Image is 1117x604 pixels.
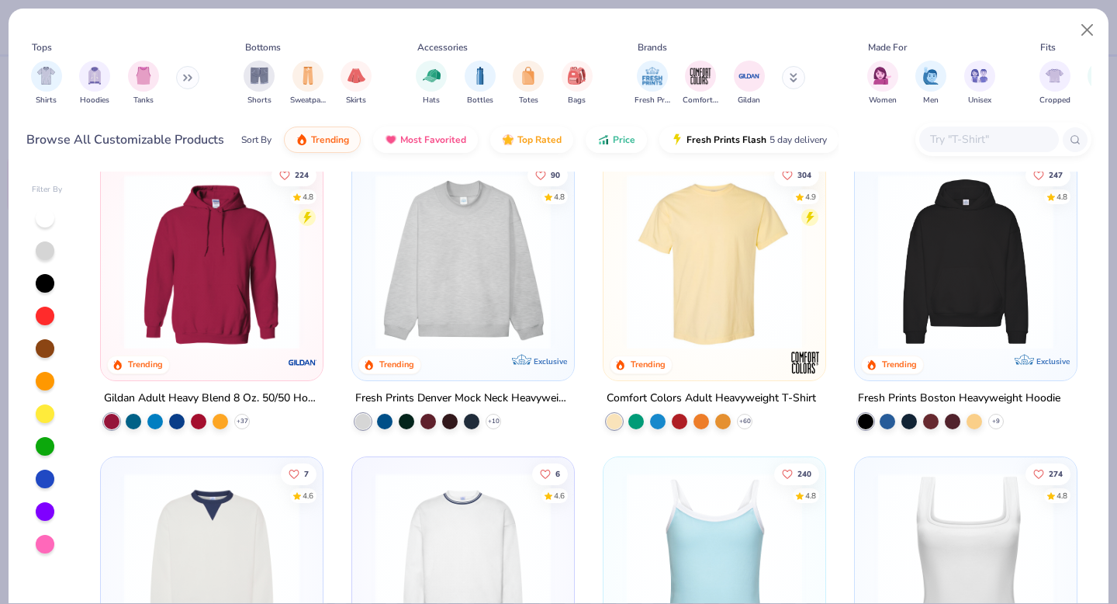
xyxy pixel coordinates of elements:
[290,61,326,106] button: filter button
[290,95,326,106] span: Sweatpants
[790,347,821,378] img: Comfort Colors logo
[769,131,827,149] span: 5 day delivery
[534,356,567,366] span: Exclusive
[638,40,667,54] div: Brands
[992,417,1000,426] span: + 9
[1040,40,1056,54] div: Fits
[348,67,365,85] img: Skirts Image
[385,134,397,146] img: most_fav.gif
[519,95,538,106] span: Totes
[671,134,683,146] img: flash.gif
[869,95,897,106] span: Women
[31,61,62,106] button: filter button
[513,61,544,106] button: filter button
[79,61,110,106] div: filter for Hoodies
[272,164,317,186] button: Like
[284,127,361,153] button: Trending
[417,40,468,54] div: Accessories
[568,95,586,106] span: Bags
[689,64,712,88] img: Comfort Colors Image
[488,417,500,426] span: + 10
[296,171,310,179] span: 224
[287,347,318,378] img: Gildan logo
[923,95,939,106] span: Men
[1039,95,1070,106] span: Cropped
[1056,191,1067,203] div: 4.8
[964,61,995,106] div: filter for Unisex
[26,130,224,149] div: Browse All Customizable Products
[568,67,585,85] img: Bags Image
[797,470,811,477] span: 240
[86,67,103,85] img: Hoodies Image
[968,95,991,106] span: Unisex
[1056,490,1067,502] div: 4.8
[1025,463,1070,484] button: Like
[133,95,154,106] span: Tanks
[32,40,52,54] div: Tops
[251,67,268,85] img: Shorts Image
[513,61,544,106] div: filter for Totes
[1049,171,1063,179] span: 247
[241,133,271,147] div: Sort By
[416,61,447,106] button: filter button
[472,67,489,85] img: Bottles Image
[1025,164,1070,186] button: Like
[80,95,109,106] span: Hoodies
[1036,356,1069,366] span: Exclusive
[867,61,898,106] button: filter button
[641,64,664,88] img: Fresh Prints Image
[635,61,670,106] div: filter for Fresh Prints
[922,67,939,85] img: Men Image
[368,174,558,349] img: f5d85501-0dbb-4ee4-b115-c08fa3845d83
[635,61,670,106] button: filter button
[964,61,995,106] button: filter button
[562,61,593,106] div: filter for Bags
[635,95,670,106] span: Fresh Prints
[104,389,320,408] div: Gildan Adult Heavy Blend 8 Oz. 50/50 Hooded Sweatshirt
[554,191,565,203] div: 4.8
[970,67,988,85] img: Unisex Image
[373,127,478,153] button: Most Favorited
[915,61,946,106] div: filter for Men
[416,61,447,106] div: filter for Hats
[867,61,898,106] div: filter for Women
[490,127,573,153] button: Top Rated
[774,164,819,186] button: Like
[555,470,560,477] span: 6
[116,174,307,349] img: 01756b78-01f6-4cc6-8d8a-3c30c1a0c8ac
[774,463,819,484] button: Like
[400,134,466,146] span: Most Favorited
[868,40,907,54] div: Made For
[341,61,372,106] button: filter button
[586,127,647,153] button: Price
[686,134,766,146] span: Fresh Prints Flash
[1073,16,1102,45] button: Close
[527,164,568,186] button: Like
[734,61,765,106] button: filter button
[244,61,275,106] button: filter button
[423,67,441,85] img: Hats Image
[683,61,718,106] div: filter for Comfort Colors
[247,95,271,106] span: Shorts
[613,134,635,146] span: Price
[296,134,308,146] img: trending.gif
[303,191,314,203] div: 4.8
[738,64,761,88] img: Gildan Image
[520,67,537,85] img: Totes Image
[290,61,326,106] div: filter for Sweatpants
[355,389,571,408] div: Fresh Prints Denver Mock Neck Heavyweight Sweatshirt
[517,134,562,146] span: Top Rated
[128,61,159,106] div: filter for Tanks
[858,389,1060,408] div: Fresh Prints Boston Heavyweight Hoodie
[465,61,496,106] div: filter for Bottles
[532,463,568,484] button: Like
[79,61,110,106] button: filter button
[683,95,718,106] span: Comfort Colors
[738,95,760,106] span: Gildan
[870,174,1061,349] img: 91acfc32-fd48-4d6b-bdad-a4c1a30ac3fc
[244,61,275,106] div: filter for Shorts
[558,174,749,349] img: a90f7c54-8796-4cb2-9d6e-4e9644cfe0fe
[128,61,159,106] button: filter button
[562,61,593,106] button: filter button
[554,490,565,502] div: 4.6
